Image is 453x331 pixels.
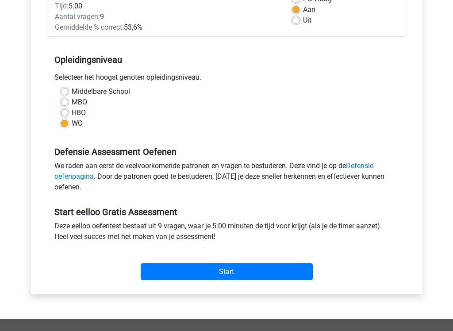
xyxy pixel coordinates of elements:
[48,73,405,87] div: Selecteer het hoogst genoten opleidingsniveau.
[54,207,399,218] h5: Start eelloo Gratis Assessment
[48,23,286,33] div: 53,6%
[48,1,286,12] div: 5:00
[54,147,399,158] h5: Defensie Assessment Oefenen
[72,108,86,119] label: HBO
[303,5,315,15] label: Aan
[54,51,399,69] h5: Opleidingsniveau
[141,264,313,281] input: Start
[72,87,130,97] label: Middelbare School
[55,23,124,32] span: Gemiddelde % correct:
[48,221,405,246] div: Deze eelloo oefentest bestaat uit 9 vragen, waar je 5:00 minuten de tijd voor krijgt (als je de t...
[72,119,83,129] label: WO
[48,161,405,196] div: We raden aan eerst de veelvoorkomende patronen en vragen te bestuderen. Deze vind je op de . Door...
[48,12,286,23] div: 9
[72,97,87,108] label: MBO
[55,13,100,21] span: Aantal vragen:
[303,15,311,26] label: Uit
[55,2,69,11] span: Tijd:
